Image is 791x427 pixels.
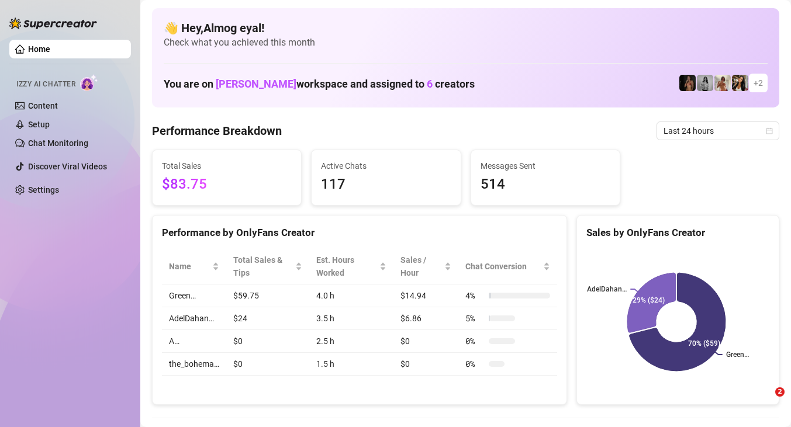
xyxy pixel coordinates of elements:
span: Izzy AI Chatter [16,79,75,90]
span: 0 % [465,357,484,370]
th: Name [162,249,226,284]
a: Discover Viral Videos [28,162,107,171]
span: Sales / Hour [400,254,442,279]
span: $83.75 [162,173,292,196]
span: 5 % [465,312,484,325]
a: Setup [28,120,50,129]
td: $6.86 [393,307,458,330]
td: 3.5 h [309,307,393,330]
img: AI Chatter [80,74,98,91]
td: $0 [226,353,309,376]
th: Chat Conversion [458,249,557,284]
iframe: Intercom live chat [751,387,779,415]
span: Check what you achieved this month [164,36,768,49]
h1: You are on workspace and assigned to creators [164,78,475,91]
div: Est. Hours Worked [316,254,377,279]
h4: Performance Breakdown [152,123,282,139]
text: Green… [726,350,749,359]
td: A… [162,330,226,353]
a: Chat Monitoring [28,138,88,148]
a: Content [28,101,58,110]
span: 4 % [465,289,484,302]
td: 2.5 h [309,330,393,353]
td: the_bohema… [162,353,226,376]
img: AdelDahan [732,75,748,91]
span: Messages Sent [481,159,610,172]
td: $0 [226,330,309,353]
img: Green [714,75,731,91]
span: Last 24 hours [664,122,772,140]
span: 2 [775,387,785,397]
td: 1.5 h [309,353,393,376]
span: Total Sales & Tips [233,254,293,279]
span: calendar [766,127,773,134]
text: AdelDahan… [587,285,627,293]
td: AdelDahan… [162,307,226,330]
a: Settings [28,185,59,195]
div: Sales by OnlyFans Creator [586,225,769,241]
th: Total Sales & Tips [226,249,309,284]
td: $24 [226,307,309,330]
span: 514 [481,173,610,196]
div: Performance by OnlyFans Creator [162,225,557,241]
span: + 2 [754,77,763,89]
span: [PERSON_NAME] [216,78,296,90]
span: 117 [321,173,451,196]
span: Active Chats [321,159,451,172]
a: Home [28,44,50,54]
td: $59.75 [226,284,309,307]
span: 0 % [465,335,484,348]
span: Chat Conversion [465,260,541,273]
td: Green… [162,284,226,307]
h4: 👋 Hey, Almog eyal ! [164,20,768,36]
td: $0 [393,330,458,353]
th: Sales / Hour [393,249,458,284]
td: 4.0 h [309,284,393,307]
span: 6 [427,78,433,90]
img: logo-BBDzfeDw.svg [9,18,97,29]
td: $14.94 [393,284,458,307]
img: A [697,75,713,91]
td: $0 [393,353,458,376]
img: the_bohema [679,75,696,91]
span: Total Sales [162,159,292,172]
span: Name [169,260,210,273]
